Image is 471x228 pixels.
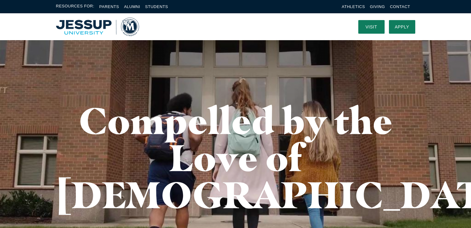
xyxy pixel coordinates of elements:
[56,18,139,36] img: Multnomah University Logo
[145,4,168,9] a: Students
[370,4,385,9] a: Giving
[390,4,410,9] a: Contact
[99,4,119,9] a: Parents
[358,20,385,34] a: Visit
[342,4,365,9] a: Athletics
[389,20,415,34] a: Apply
[124,4,140,9] a: Alumni
[56,3,94,10] span: Resources For:
[56,102,415,213] h1: Compelled by the Love of [DEMOGRAPHIC_DATA]
[56,18,139,36] a: Home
